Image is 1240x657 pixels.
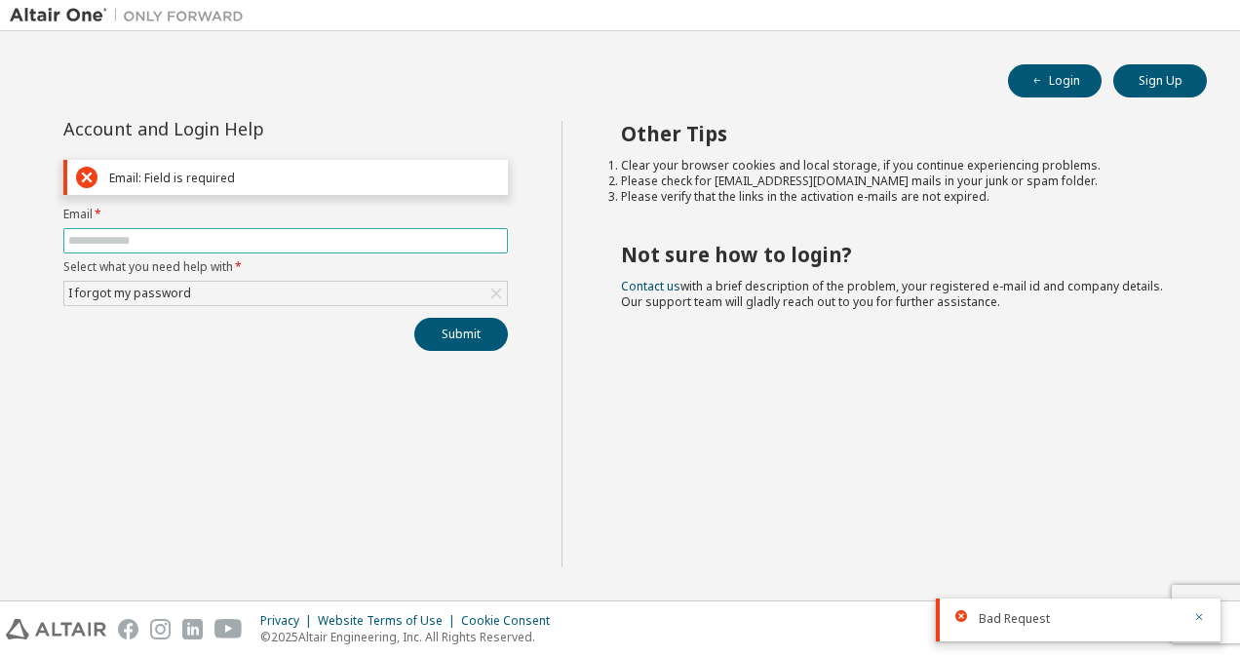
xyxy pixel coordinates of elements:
[621,174,1173,189] li: Please check for [EMAIL_ADDRESS][DOMAIN_NAME] mails in your junk or spam folder.
[63,259,508,275] label: Select what you need help with
[318,613,461,629] div: Website Terms of Use
[260,629,562,645] p: © 2025 Altair Engineering, Inc. All Rights Reserved.
[214,619,243,639] img: youtube.svg
[63,207,508,222] label: Email
[461,613,562,629] div: Cookie Consent
[621,189,1173,205] li: Please verify that the links in the activation e-mails are not expired.
[65,283,194,304] div: I forgot my password
[63,121,419,136] div: Account and Login Help
[6,619,106,639] img: altair_logo.svg
[1113,64,1207,97] button: Sign Up
[979,611,1050,627] span: Bad Request
[109,171,499,185] div: Email: Field is required
[621,158,1173,174] li: Clear your browser cookies and local storage, if you continue experiencing problems.
[150,619,171,639] img: instagram.svg
[414,318,508,351] button: Submit
[10,6,253,25] img: Altair One
[182,619,203,639] img: linkedin.svg
[621,278,680,294] a: Contact us
[621,242,1173,267] h2: Not sure how to login?
[1008,64,1102,97] button: Login
[621,278,1163,310] span: with a brief description of the problem, your registered e-mail id and company details. Our suppo...
[621,121,1173,146] h2: Other Tips
[260,613,318,629] div: Privacy
[64,282,507,305] div: I forgot my password
[118,619,138,639] img: facebook.svg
